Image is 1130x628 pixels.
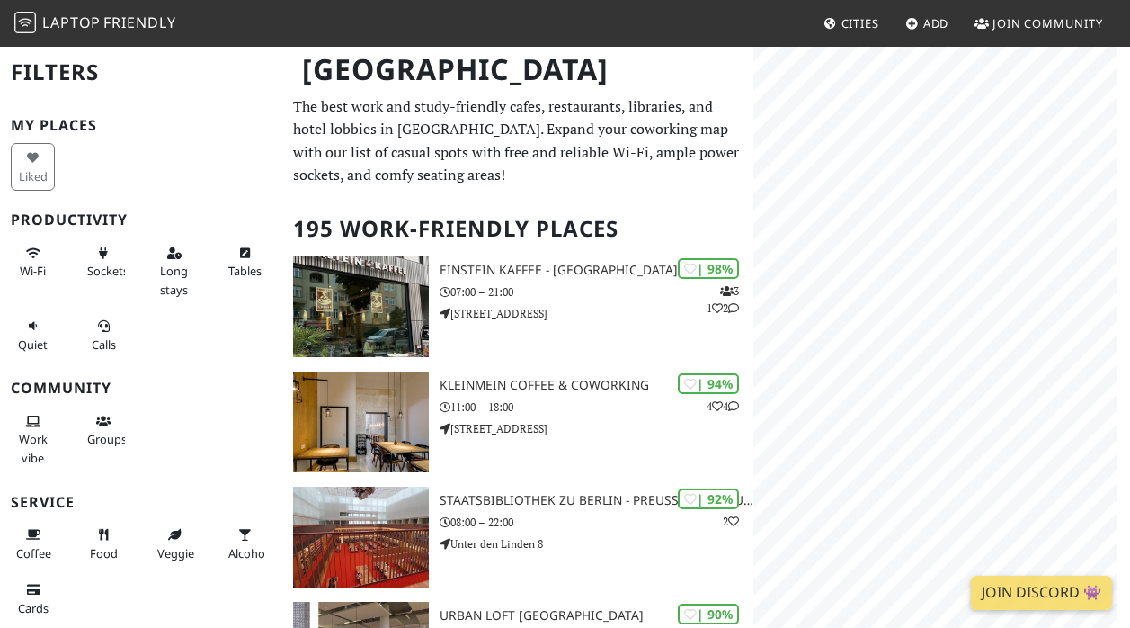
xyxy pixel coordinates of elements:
span: Cities [841,15,879,31]
button: Sockets [82,238,126,286]
h3: Staatsbibliothek zu Berlin - Preußischer Kulturbesitz [440,493,753,508]
h3: Productivity [11,211,271,229]
span: Join Community [992,15,1103,31]
span: Power sockets [87,263,129,279]
p: Unter den Linden 8 [440,535,753,552]
a: Staatsbibliothek zu Berlin - Preußischer Kulturbesitz | 92% 2 Staatsbibliothek zu Berlin - Preußi... [282,487,753,588]
p: 07:00 – 21:00 [440,283,753,301]
h3: Community [11,380,271,397]
p: 4 4 [707,398,739,415]
a: Cities [816,7,886,40]
span: Friendly [103,13,175,32]
button: Tables [223,238,267,286]
div: | 92% [678,489,739,509]
span: People working [19,431,48,465]
button: Food [82,520,126,568]
a: LaptopFriendly LaptopFriendly [14,8,176,40]
h3: KleinMein Coffee & Coworking [440,378,753,393]
span: Food [90,545,118,561]
p: [STREET_ADDRESS] [440,420,753,437]
a: Join Community [967,7,1110,40]
p: The best work and study-friendly cafes, restaurants, libraries, and hotel lobbies in [GEOGRAPHIC_... [293,95,743,187]
h3: Service [11,494,271,511]
p: [STREET_ADDRESS] [440,305,753,322]
button: Quiet [11,311,55,359]
span: Add [923,15,949,31]
a: Einstein Kaffee - Charlottenburg | 98% 312 Einstein Kaffee - [GEOGRAPHIC_DATA] 07:00 – 21:00 [STR... [282,256,753,357]
h3: URBAN LOFT [GEOGRAPHIC_DATA] [440,608,753,624]
span: Video/audio calls [92,336,116,353]
span: Long stays [160,263,188,297]
p: 2 [723,513,739,530]
span: Alcohol [228,545,268,561]
a: Add [898,7,956,40]
span: Quiet [18,336,48,353]
img: Staatsbibliothek zu Berlin - Preußischer Kulturbesitz [293,487,429,588]
div: | 98% [678,258,739,279]
button: Long stays [152,238,196,304]
h2: 195 Work-Friendly Places [293,202,743,256]
button: Groups [82,407,126,454]
span: Coffee [16,545,51,561]
a: Join Discord 👾 [971,576,1112,610]
p: 11:00 – 18:00 [440,399,753,416]
button: Cards [11,575,55,623]
button: Calls [82,311,126,359]
div: | 94% [678,373,739,394]
h1: [GEOGRAPHIC_DATA] [288,45,750,94]
h3: Einstein Kaffee - [GEOGRAPHIC_DATA] [440,263,753,278]
button: Wi-Fi [11,238,55,286]
span: Work-friendly tables [228,263,262,279]
span: Group tables [87,431,127,447]
img: KleinMein Coffee & Coworking [293,372,429,472]
button: Alcohol [223,520,267,568]
img: LaptopFriendly [14,12,36,33]
button: Veggie [152,520,196,568]
h2: Filters [11,45,271,100]
h3: My Places [11,117,271,134]
button: Work vibe [11,407,55,472]
div: | 90% [678,604,739,624]
span: Credit cards [18,600,49,616]
img: Einstein Kaffee - Charlottenburg [293,256,429,357]
p: 3 1 2 [707,283,739,317]
span: Veggie [157,545,194,561]
span: Laptop [42,13,101,32]
button: Coffee [11,520,55,568]
span: Stable Wi-Fi [20,263,46,279]
p: 08:00 – 22:00 [440,514,753,531]
a: KleinMein Coffee & Coworking | 94% 44 KleinMein Coffee & Coworking 11:00 – 18:00 [STREET_ADDRESS] [282,372,753,472]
